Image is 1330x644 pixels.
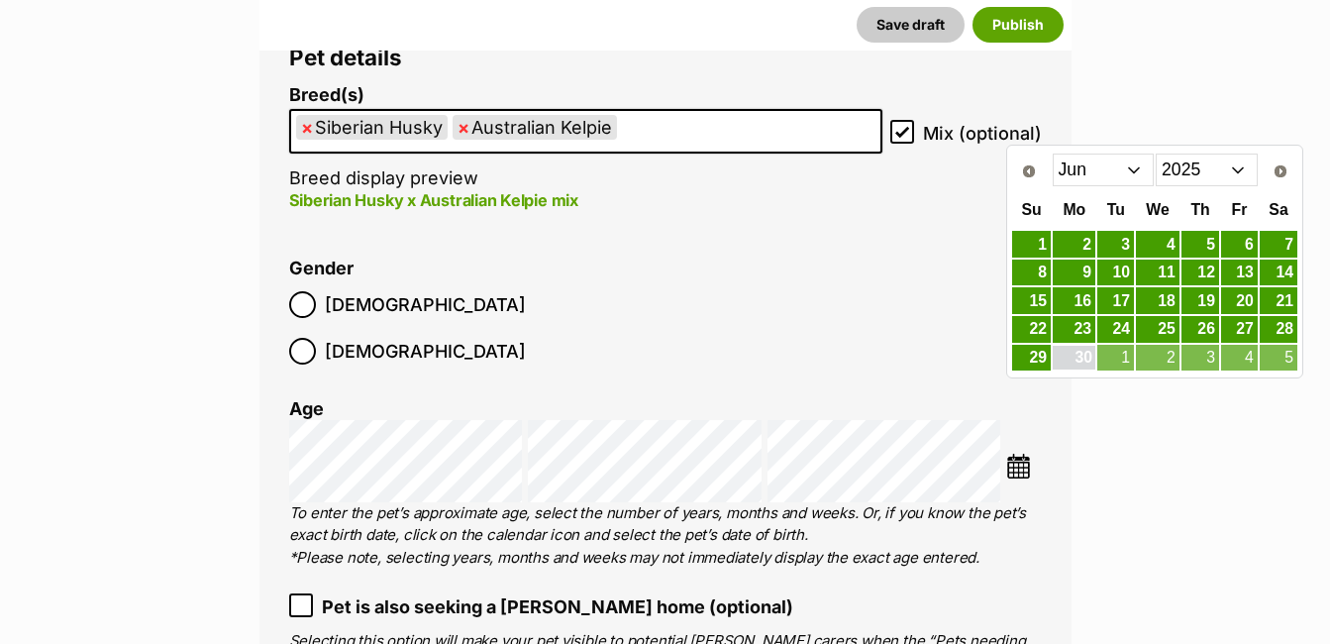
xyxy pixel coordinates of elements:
a: 1 [1012,231,1051,258]
span: [DEMOGRAPHIC_DATA] [325,291,526,318]
a: 16 [1053,287,1095,314]
a: 28 [1260,316,1297,343]
a: 13 [1221,260,1258,286]
a: 10 [1097,260,1134,286]
span: Mix (optional) [923,120,1042,147]
a: 17 [1097,287,1134,314]
span: Sunday [1022,201,1042,218]
p: Siberian Husky x Australian Kelpie mix [289,188,882,212]
label: Age [289,398,324,419]
span: Tuesday [1107,201,1125,218]
span: Friday [1232,201,1248,218]
a: 3 [1181,345,1219,372]
span: Saturday [1269,201,1287,218]
a: 19 [1181,287,1219,314]
span: Thursday [1190,201,1209,218]
a: 21 [1260,287,1297,314]
a: 14 [1260,260,1297,286]
p: To enter the pet’s approximate age, select the number of years, months and weeks. Or, if you know... [289,502,1042,570]
a: 9 [1053,260,1095,286]
a: 11 [1136,260,1179,286]
a: 5 [1181,231,1219,258]
span: Wednesday [1146,201,1169,218]
a: Prev [1013,156,1045,187]
li: Siberian Husky [296,115,448,140]
a: 20 [1221,287,1258,314]
span: Next [1273,163,1288,179]
a: Next [1265,156,1296,187]
span: [DEMOGRAPHIC_DATA] [325,338,526,365]
label: Gender [289,259,354,279]
li: Breed display preview [289,85,882,233]
a: 26 [1181,316,1219,343]
span: × [301,115,313,140]
img: ... [1006,454,1031,479]
a: 22 [1012,316,1051,343]
li: Australian Kelpie [453,115,617,140]
span: Pet details [289,44,402,70]
a: 15 [1012,287,1051,314]
a: 18 [1136,287,1179,314]
a: 3 [1097,231,1134,258]
a: 7 [1260,231,1297,258]
span: Prev [1021,163,1037,179]
button: Save draft [857,7,965,43]
a: 1 [1097,345,1134,372]
a: 24 [1097,316,1134,343]
a: 30 [1053,346,1095,371]
a: 25 [1136,316,1179,343]
button: Publish [972,7,1064,43]
a: 23 [1053,316,1095,343]
span: × [458,115,469,140]
a: 2 [1136,345,1179,372]
a: 5 [1260,345,1297,372]
a: 2 [1053,231,1095,258]
a: 4 [1136,231,1179,258]
a: 29 [1012,345,1051,372]
a: 27 [1221,316,1258,343]
a: 12 [1181,260,1219,286]
a: 8 [1012,260,1051,286]
span: Pet is also seeking a [PERSON_NAME] home (optional) [322,593,793,620]
a: 4 [1221,345,1258,372]
label: Breed(s) [289,85,882,106]
span: Monday [1063,201,1085,218]
a: 6 [1221,231,1258,258]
